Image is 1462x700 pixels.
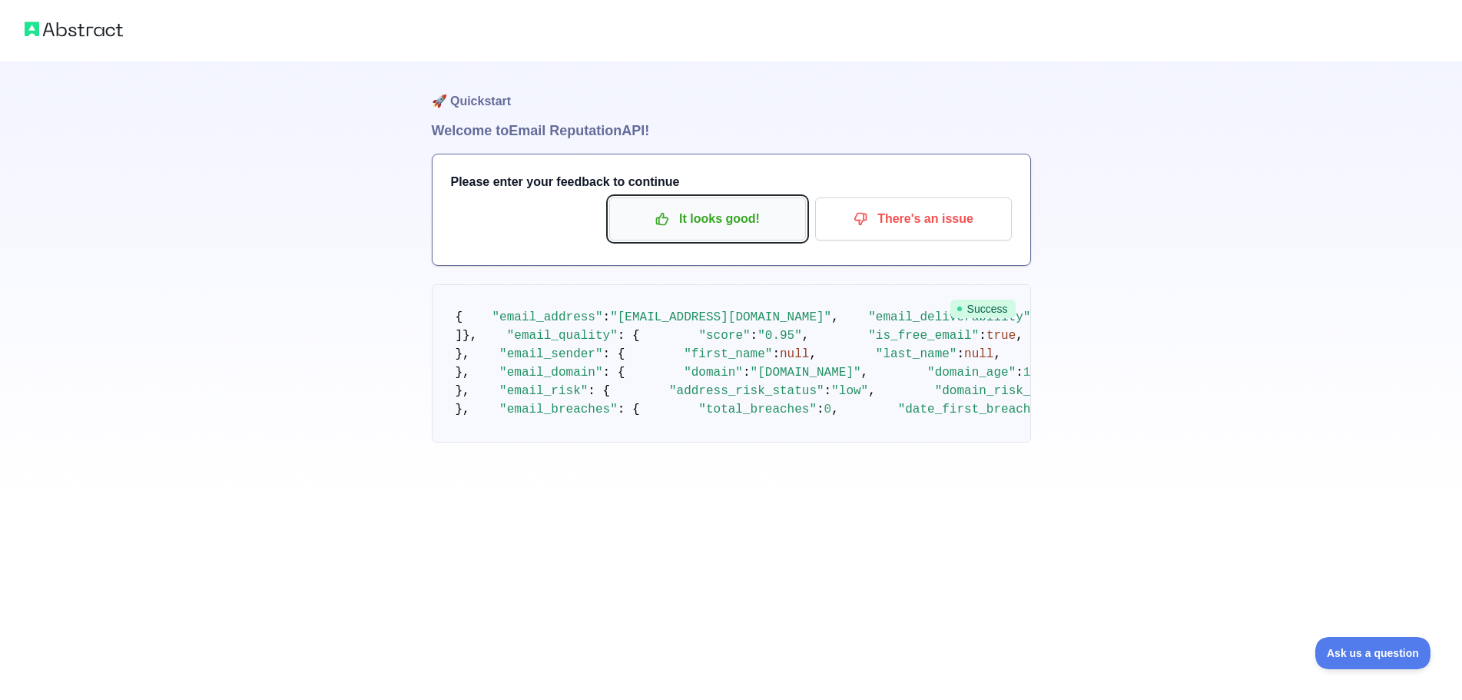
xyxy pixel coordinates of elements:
span: : { [603,347,625,361]
span: "email_breaches" [499,403,618,416]
span: : [956,347,964,361]
span: : [979,329,986,343]
span: "is_free_email" [868,329,979,343]
span: "low" [831,384,868,398]
span: "address_risk_status" [669,384,824,398]
span: : [751,329,758,343]
span: "email_risk" [499,384,588,398]
span: : { [603,366,625,380]
span: : [1016,366,1023,380]
span: "last_name" [876,347,957,361]
span: , [802,329,810,343]
span: "domain_risk_status" [935,384,1082,398]
span: "email_quality" [507,329,618,343]
span: { [456,310,463,324]
span: Success [950,300,1016,318]
span: : [743,366,751,380]
span: "0.95" [758,329,802,343]
span: "email_deliverability" [868,310,1030,324]
p: It looks good! [621,206,794,232]
span: , [868,384,876,398]
span: "first_name" [684,347,772,361]
span: "email_domain" [499,366,602,380]
span: , [861,366,869,380]
span: 0 [824,403,832,416]
span: null [964,347,993,361]
span: : { [618,329,640,343]
span: : [824,384,832,398]
span: , [831,310,839,324]
h3: Please enter your feedback to continue [451,173,1012,191]
span: : [603,310,611,324]
span: , [993,347,1001,361]
span: "domain_age" [927,366,1016,380]
span: , [809,347,817,361]
span: true [986,329,1016,343]
button: It looks good! [609,197,806,241]
span: : { [618,403,640,416]
span: : [772,347,780,361]
span: null [780,347,809,361]
span: "email_address" [492,310,603,324]
span: "email_sender" [499,347,602,361]
span: "score" [698,329,750,343]
p: There's an issue [827,206,1000,232]
img: Abstract logo [25,18,123,40]
span: : [817,403,824,416]
button: There's an issue [815,197,1012,241]
h1: Welcome to Email Reputation API! [432,120,1031,141]
iframe: Toggle Customer Support [1315,637,1431,669]
span: "domain" [684,366,743,380]
span: "[DOMAIN_NAME]" [751,366,861,380]
span: "date_first_breached" [898,403,1053,416]
span: : { [588,384,610,398]
span: "[EMAIL_ADDRESS][DOMAIN_NAME]" [610,310,831,324]
h1: 🚀 Quickstart [432,61,1031,120]
span: 10971 [1023,366,1060,380]
span: , [831,403,839,416]
span: , [1016,329,1023,343]
span: "total_breaches" [698,403,817,416]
